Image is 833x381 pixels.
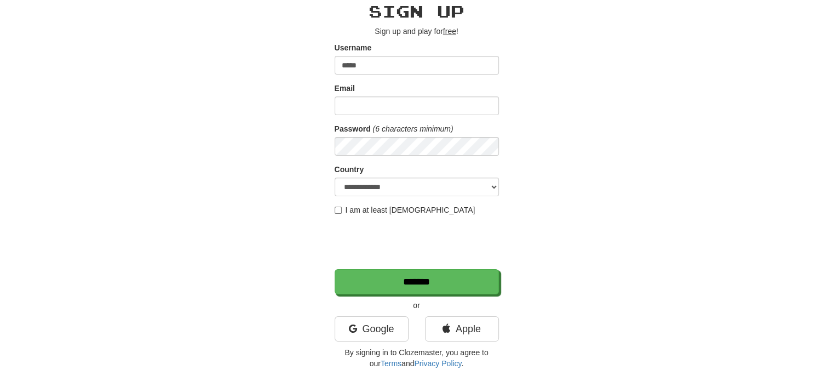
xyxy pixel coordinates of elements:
[335,221,501,264] iframe: reCAPTCHA
[335,204,475,215] label: I am at least [DEMOGRAPHIC_DATA]
[335,300,499,311] p: or
[335,2,499,20] h2: Sign up
[335,347,499,369] p: By signing in to Clozemaster, you agree to our and .
[335,42,372,53] label: Username
[443,27,456,36] u: free
[335,207,342,214] input: I am at least [DEMOGRAPHIC_DATA]
[373,124,453,133] em: (6 characters minimum)
[414,359,461,368] a: Privacy Policy
[381,359,401,368] a: Terms
[335,83,355,94] label: Email
[425,316,499,342] a: Apple
[335,26,499,37] p: Sign up and play for !
[335,123,371,134] label: Password
[335,316,409,342] a: Google
[335,164,364,175] label: Country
